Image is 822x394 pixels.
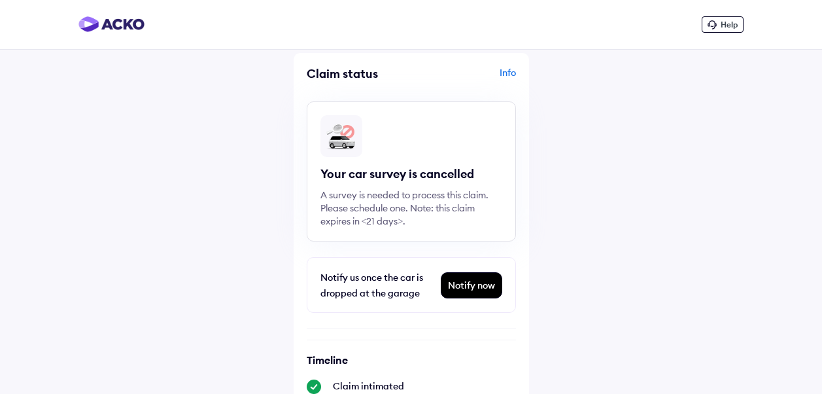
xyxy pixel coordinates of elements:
[320,270,437,301] div: Notify us once the car is dropped at the garage
[307,353,516,367] h6: Timeline
[415,66,516,91] div: Info
[320,166,502,182] div: Your car survey is cancelled
[78,16,145,32] img: horizontal-gradient.png
[333,380,516,393] div: Claim intimated
[320,188,502,228] div: A survey is needed to process this claim. Please schedule one. Note: this claim expires in <21 da...
[441,273,502,298] div: Notify now
[307,66,408,81] div: Claim status
[721,20,738,29] span: Help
